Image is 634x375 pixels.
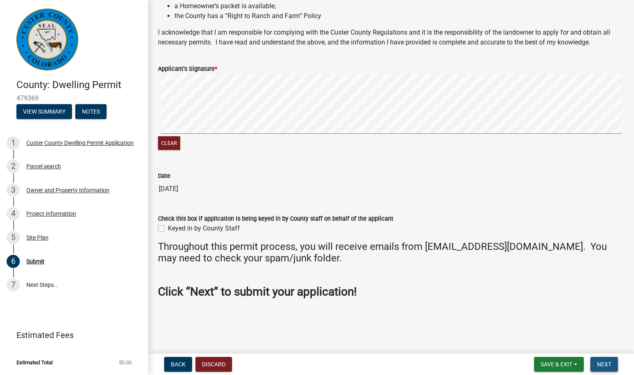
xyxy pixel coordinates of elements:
[168,224,240,233] label: Keyed in by County Staff
[158,285,357,298] strong: Click “Next” to submit your application!
[7,231,20,244] div: 5
[75,109,107,115] wm-modal-confirm: Notes
[16,104,72,119] button: View Summary
[158,241,624,265] h4: Throughout this permit process, you will receive emails from [EMAIL_ADDRESS][DOMAIN_NAME]. You ma...
[119,360,132,365] span: $0.00
[158,66,217,72] label: Applicant's Signature
[7,255,20,268] div: 6
[534,357,584,372] button: Save & Exit
[26,187,109,193] div: Owner and Property Information
[26,235,49,240] div: Site Plan
[174,11,624,21] li: the County has a “Right to Ranch and Farm” Policy
[7,278,20,291] div: 7
[590,357,618,372] button: Next
[26,211,76,217] div: Project Information
[26,140,134,146] div: Custer County Dwelling Permit Application
[7,207,20,220] div: 4
[16,79,142,91] h4: County: Dwelling Permit
[541,361,572,368] span: Save & Exit
[158,216,393,222] label: Check this box if application is being keyed in by County staff on behalf of the applicant
[26,163,61,169] div: Parcel search
[16,94,132,102] span: 479369
[7,136,20,149] div: 1
[158,136,180,150] button: Clear
[16,109,72,115] wm-modal-confirm: Summary
[16,360,53,365] span: Estimated Total
[158,173,170,179] label: Date
[158,28,624,47] p: I acknowledge that I am responsible for complying with the Custer County Regulations and it is th...
[16,9,78,70] img: Custer County, Colorado
[75,104,107,119] button: Notes
[597,361,611,368] span: Next
[7,160,20,173] div: 2
[26,259,44,264] div: Submit
[171,361,186,368] span: Back
[7,184,20,197] div: 3
[164,357,192,372] button: Back
[195,357,232,372] button: Discard
[7,327,135,343] a: Estimated Fees
[174,1,624,11] li: a Homeowner’s packet is available;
